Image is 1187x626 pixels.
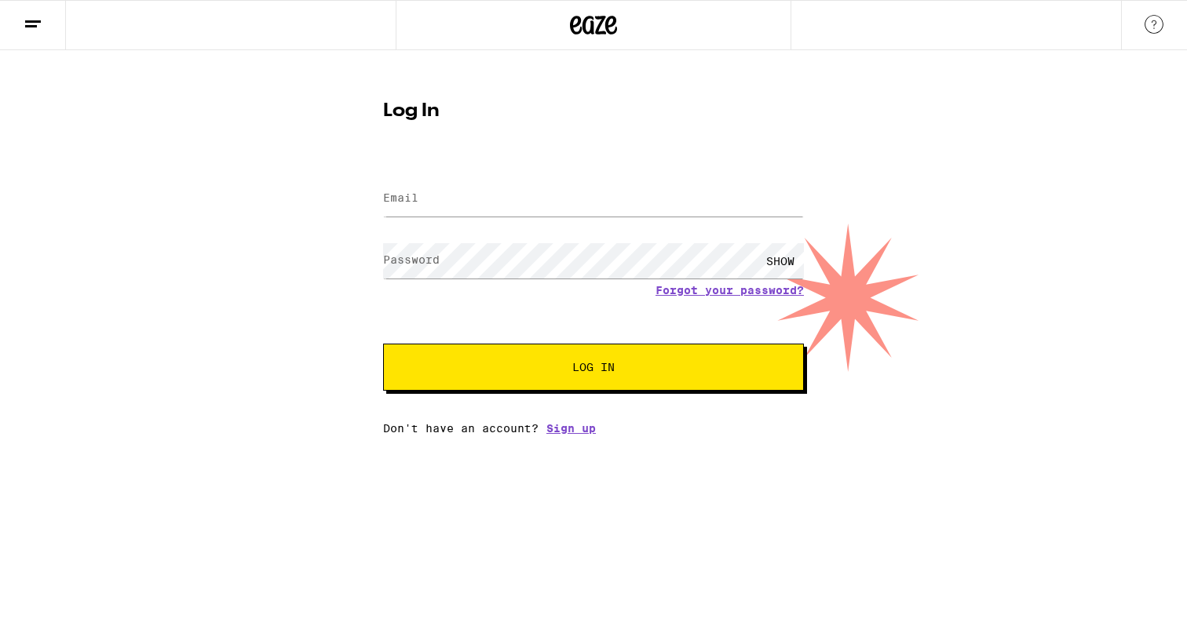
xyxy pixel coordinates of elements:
[383,344,804,391] button: Log In
[656,284,804,297] a: Forgot your password?
[383,422,804,435] div: Don't have an account?
[383,102,804,121] h1: Log In
[383,191,418,204] label: Email
[546,422,596,435] a: Sign up
[383,181,804,217] input: Email
[757,243,804,278] div: SHOW
[383,253,440,266] label: Password
[572,362,615,373] span: Log In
